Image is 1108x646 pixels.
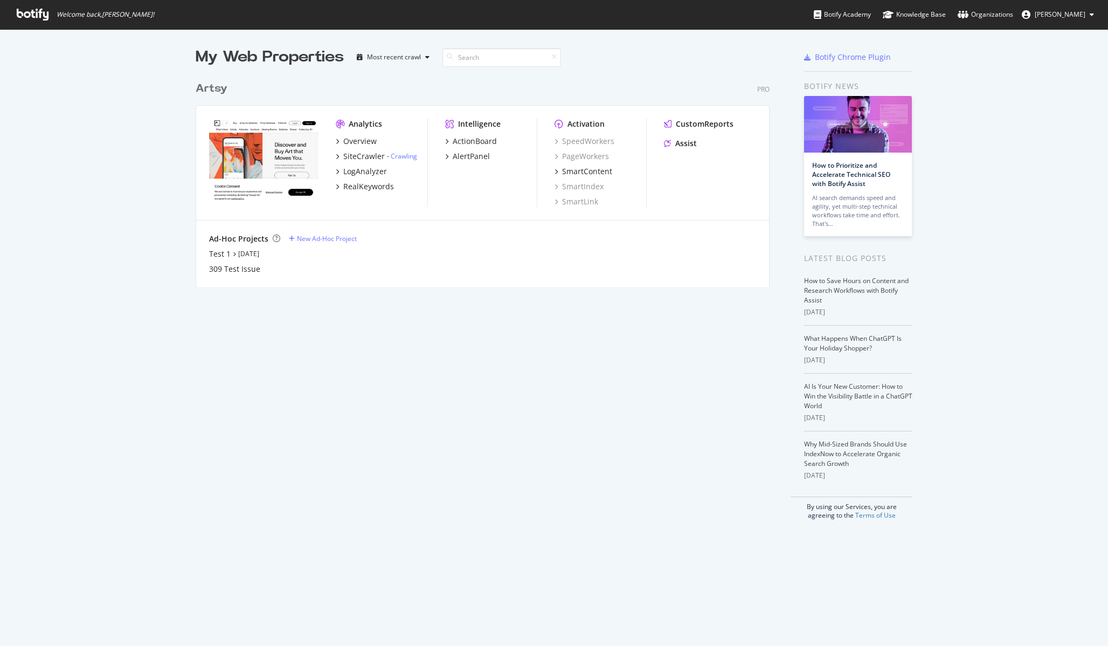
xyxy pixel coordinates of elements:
div: Overview [343,136,377,147]
img: How to Prioritize and Accelerate Technical SEO with Botify Assist [804,96,912,153]
div: New Ad-Hoc Project [297,234,357,243]
div: Knowledge Base [883,9,946,20]
div: LogAnalyzer [343,166,387,177]
div: SiteCrawler [343,151,385,162]
a: New Ad-Hoc Project [289,234,357,243]
div: [DATE] [804,355,912,365]
a: SmartLink [555,196,598,207]
div: RealKeywords [343,181,394,192]
div: SmartContent [562,166,612,177]
div: ActionBoard [453,136,497,147]
div: Botify Chrome Plugin [815,52,891,63]
div: CustomReports [676,119,733,129]
a: ActionBoard [445,136,497,147]
div: Analytics [349,119,382,129]
div: By using our Services, you are agreeing to the [791,497,912,520]
div: Ad-Hoc Projects [209,233,268,244]
div: [DATE] [804,307,912,317]
a: Crawling [391,152,417,161]
span: Welcome back, [PERSON_NAME] ! [57,10,154,19]
div: Intelligence [458,119,501,129]
a: How to Save Hours on Content and Research Workflows with Botify Assist [804,276,909,305]
a: SmartIndex [555,181,604,192]
div: My Web Properties [196,46,344,68]
a: AlertPanel [445,151,490,162]
button: Most recent crawl [352,49,434,66]
a: What Happens When ChatGPT Is Your Holiday Shopper? [804,334,902,353]
div: [DATE] [804,413,912,423]
div: - [387,152,417,161]
a: Botify Chrome Plugin [804,52,891,63]
input: Search [442,48,561,67]
div: Artsy [196,81,227,97]
div: AI search demands speed and agility, yet multi-step technical workflows take time and effort. Tha... [812,194,904,228]
div: [DATE] [804,471,912,480]
a: Why Mid-Sized Brands Should Use IndexNow to Accelerate Organic Search Growth [804,439,907,468]
a: LogAnalyzer [336,166,387,177]
div: Organizations [958,9,1013,20]
button: [PERSON_NAME] [1013,6,1103,23]
a: Overview [336,136,377,147]
img: artsy.net [209,119,318,206]
a: How to Prioritize and Accelerate Technical SEO with Botify Assist [812,161,890,188]
a: SpeedWorkers [555,136,614,147]
a: 309 Test Issue [209,264,260,274]
div: Latest Blog Posts [804,252,912,264]
div: Botify Academy [814,9,871,20]
a: SmartContent [555,166,612,177]
span: Joey Aghion [1035,10,1085,19]
a: Artsy [196,81,232,97]
div: Most recent crawl [367,54,421,60]
a: SiteCrawler- Crawling [336,151,417,162]
div: Activation [567,119,605,129]
a: RealKeywords [336,181,394,192]
div: AlertPanel [453,151,490,162]
a: Test 1 [209,249,231,259]
div: Assist [675,138,697,149]
a: Assist [664,138,697,149]
div: grid [196,68,778,287]
a: PageWorkers [555,151,609,162]
a: [DATE] [238,249,259,258]
div: Pro [757,85,770,94]
a: AI Is Your New Customer: How to Win the Visibility Battle in a ChatGPT World [804,382,912,410]
div: Botify news [804,80,912,92]
a: CustomReports [664,119,733,129]
a: Terms of Use [855,511,896,520]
